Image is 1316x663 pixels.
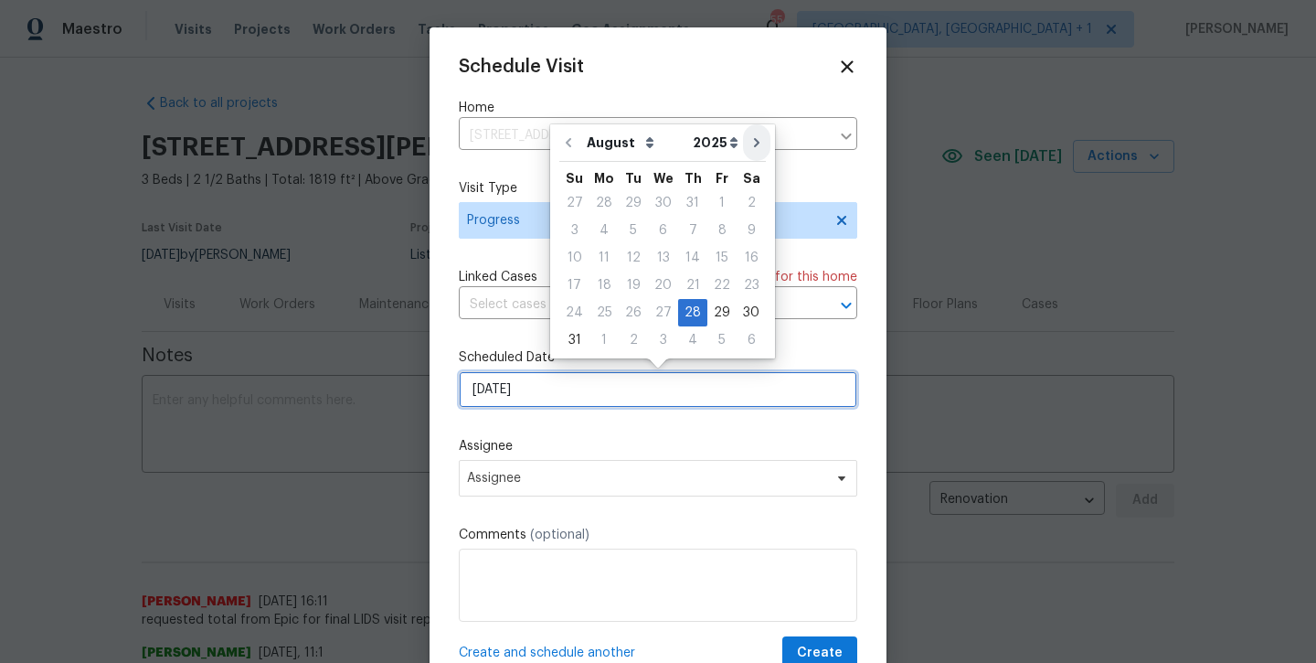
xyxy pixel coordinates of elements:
[678,272,707,299] div: Thu Aug 21 2025
[648,273,678,298] div: 20
[559,244,589,272] div: Sun Aug 10 2025
[459,371,857,408] input: M/D/YYYY
[530,529,589,541] span: (optional)
[559,299,589,326] div: Sun Aug 24 2025
[459,348,857,367] label: Scheduled Date
[619,244,648,272] div: Tue Aug 12 2025
[737,300,766,326] div: 30
[737,299,766,326] div: Sat Aug 30 2025
[653,172,674,185] abbr: Wednesday
[737,245,766,271] div: 16
[459,179,857,198] label: Visit Type
[678,245,707,271] div: 14
[467,471,825,486] span: Assignee
[559,326,589,354] div: Sun Aug 31 2025
[707,273,737,298] div: 22
[707,300,737,326] div: 29
[707,245,737,271] div: 15
[648,300,678,326] div: 27
[737,272,766,299] div: Sat Aug 23 2025
[707,190,737,216] div: 1
[648,326,678,354] div: Wed Sep 03 2025
[737,244,766,272] div: Sat Aug 16 2025
[559,327,589,353] div: 31
[589,189,619,217] div: Mon Jul 28 2025
[559,273,589,298] div: 17
[589,326,619,354] div: Mon Sep 01 2025
[716,172,728,185] abbr: Friday
[559,217,589,244] div: Sun Aug 03 2025
[559,189,589,217] div: Sun Jul 27 2025
[619,218,648,243] div: 5
[648,272,678,299] div: Wed Aug 20 2025
[833,293,859,318] button: Open
[678,327,707,353] div: 4
[707,244,737,272] div: Fri Aug 15 2025
[678,300,707,326] div: 28
[459,122,830,150] input: Enter in an address
[707,326,737,354] div: Fri Sep 05 2025
[619,217,648,244] div: Tue Aug 05 2025
[459,268,537,286] span: Linked Cases
[589,218,619,243] div: 4
[648,217,678,244] div: Wed Aug 06 2025
[459,644,635,662] span: Create and schedule another
[678,299,707,326] div: Thu Aug 28 2025
[459,526,857,544] label: Comments
[619,300,648,326] div: 26
[707,299,737,326] div: Fri Aug 29 2025
[459,291,806,319] input: Select cases
[619,273,648,298] div: 19
[619,299,648,326] div: Tue Aug 26 2025
[582,129,688,156] select: Month
[707,217,737,244] div: Fri Aug 08 2025
[619,326,648,354] div: Tue Sep 02 2025
[619,327,648,353] div: 2
[589,190,619,216] div: 28
[459,437,857,455] label: Assignee
[707,327,737,353] div: 5
[589,299,619,326] div: Mon Aug 25 2025
[589,245,619,271] div: 11
[619,190,648,216] div: 29
[625,172,642,185] abbr: Tuesday
[678,190,707,216] div: 31
[589,272,619,299] div: Mon Aug 18 2025
[743,124,770,161] button: Go to next month
[559,245,589,271] div: 10
[737,217,766,244] div: Sat Aug 09 2025
[555,124,582,161] button: Go to previous month
[737,327,766,353] div: 6
[678,218,707,243] div: 7
[648,189,678,217] div: Wed Jul 30 2025
[743,172,760,185] abbr: Saturday
[559,218,589,243] div: 3
[559,190,589,216] div: 27
[737,273,766,298] div: 23
[648,327,678,353] div: 3
[619,272,648,299] div: Tue Aug 19 2025
[467,211,822,230] span: Progress
[648,190,678,216] div: 30
[589,244,619,272] div: Mon Aug 11 2025
[566,172,583,185] abbr: Sunday
[707,218,737,243] div: 8
[837,57,857,77] span: Close
[678,189,707,217] div: Thu Jul 31 2025
[589,327,619,353] div: 1
[737,218,766,243] div: 9
[737,189,766,217] div: Sat Aug 02 2025
[589,300,619,326] div: 25
[459,58,584,76] span: Schedule Visit
[685,172,702,185] abbr: Thursday
[678,326,707,354] div: Thu Sep 04 2025
[459,99,857,117] label: Home
[648,218,678,243] div: 6
[594,172,614,185] abbr: Monday
[737,190,766,216] div: 2
[648,245,678,271] div: 13
[589,217,619,244] div: Mon Aug 04 2025
[619,189,648,217] div: Tue Jul 29 2025
[589,273,619,298] div: 18
[688,129,743,156] select: Year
